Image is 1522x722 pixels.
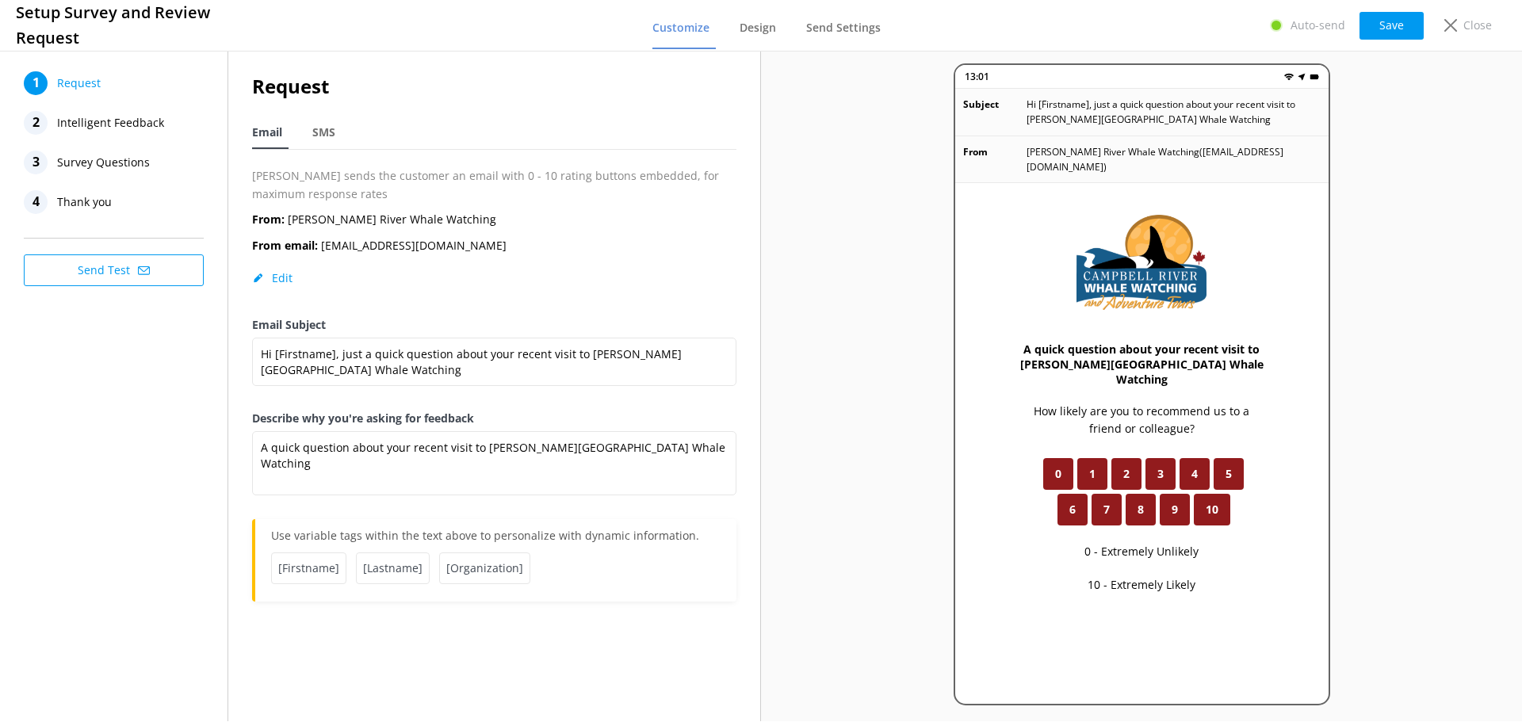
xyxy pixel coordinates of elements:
textarea: Hi [Firstname], just a quick question about your recent visit to [PERSON_NAME][GEOGRAPHIC_DATA] W... [252,338,736,386]
span: [Firstname] [271,552,346,584]
h3: A quick question about your recent visit to [PERSON_NAME][GEOGRAPHIC_DATA] Whale Watching [1019,342,1265,387]
span: 10 [1206,501,1218,518]
p: [PERSON_NAME] River Whale Watching ( [EMAIL_ADDRESS][DOMAIN_NAME] ) [1027,144,1321,174]
span: 8 [1138,501,1144,518]
p: Use variable tags within the text above to personalize with dynamic information. [271,527,721,552]
span: 3 [1157,465,1164,483]
span: Request [57,71,101,95]
p: Subject [963,97,1027,127]
span: 1 [1089,465,1096,483]
span: Intelligent Feedback [57,111,164,135]
p: [EMAIL_ADDRESS][DOMAIN_NAME] [252,237,507,254]
div: 3 [24,151,48,174]
h2: Request [252,71,736,101]
img: near-me.png [1297,72,1306,82]
p: Hi [Firstname], just a quick question about your recent visit to [PERSON_NAME][GEOGRAPHIC_DATA] W... [1027,97,1321,127]
b: From email: [252,238,318,253]
button: Edit [252,270,293,286]
span: SMS [312,124,335,140]
img: battery.png [1310,72,1319,82]
span: [Organization] [439,552,530,584]
p: Auto-send [1291,17,1345,34]
span: Send Settings [806,20,881,36]
span: Design [740,20,776,36]
span: 0 [1055,465,1061,483]
span: [Lastname] [356,552,430,584]
p: [PERSON_NAME] River Whale Watching [252,211,496,228]
span: 9 [1172,501,1178,518]
button: Send Test [24,254,204,286]
span: 2 [1123,465,1130,483]
p: From [963,144,1027,174]
p: How likely are you to recommend us to a friend or colleague? [1019,403,1265,438]
div: 2 [24,111,48,135]
p: 0 - Extremely Unlikely [1084,543,1199,560]
b: From: [252,212,285,227]
p: Close [1463,17,1492,34]
img: 654-1741904015.png [1076,215,1207,310]
img: wifi.png [1284,72,1294,82]
span: 4 [1191,465,1198,483]
span: 5 [1226,465,1232,483]
div: 1 [24,71,48,95]
label: Email Subject [252,316,736,334]
button: Save [1359,12,1424,40]
span: Email [252,124,282,140]
p: 10 - Extremely Likely [1088,576,1195,594]
p: [PERSON_NAME] sends the customer an email with 0 - 10 rating buttons embedded, for maximum respon... [252,167,736,203]
span: 7 [1103,501,1110,518]
p: 13:01 [965,69,989,84]
span: Customize [652,20,709,36]
span: Survey Questions [57,151,150,174]
div: 4 [24,190,48,214]
textarea: A quick question about your recent visit to [PERSON_NAME][GEOGRAPHIC_DATA] Whale Watching [252,431,736,495]
span: 6 [1069,501,1076,518]
label: Describe why you're asking for feedback [252,410,736,427]
span: Thank you [57,190,112,214]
